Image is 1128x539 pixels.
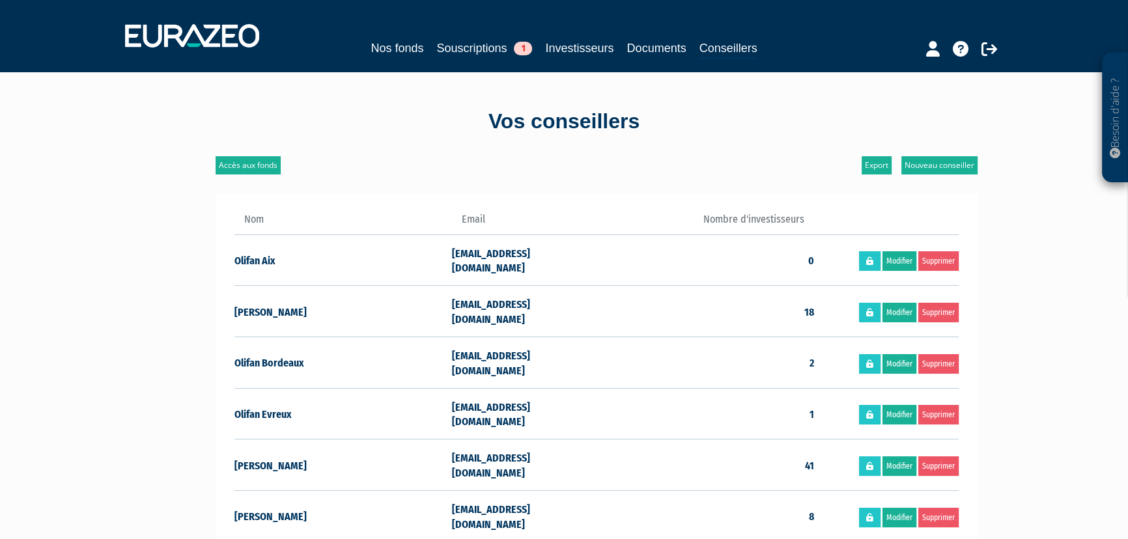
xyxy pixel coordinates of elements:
[216,156,281,174] a: Accès aux fonds
[882,354,916,374] a: Modifier
[436,39,532,57] a: Souscriptions1
[859,354,881,374] a: Réinitialiser le mot de passe
[859,456,881,476] a: Réinitialiser le mot de passe
[597,337,814,388] td: 2
[882,508,916,527] a: Modifier
[699,39,757,59] a: Conseillers
[1108,59,1123,176] p: Besoin d'aide ?
[371,39,423,57] a: Nos fonds
[882,456,916,476] a: Modifier
[882,303,916,322] a: Modifier
[452,234,597,286] td: [EMAIL_ADDRESS][DOMAIN_NAME]
[234,286,452,337] td: [PERSON_NAME]
[514,42,532,55] span: 1
[918,354,959,374] a: Supprimer
[234,439,452,491] td: [PERSON_NAME]
[627,39,686,57] a: Documents
[859,303,881,322] a: Réinitialiser le mot de passe
[452,388,597,439] td: [EMAIL_ADDRESS][DOMAIN_NAME]
[452,439,597,491] td: [EMAIL_ADDRESS][DOMAIN_NAME]
[452,212,597,234] th: Email
[859,251,881,271] a: Réinitialiser le mot de passe
[452,337,597,388] td: [EMAIL_ADDRESS][DOMAIN_NAME]
[597,212,814,234] th: Nombre d'investisseurs
[918,405,959,424] a: Supprimer
[862,156,892,174] a: Export
[597,286,814,337] td: 18
[859,405,881,424] a: Réinitialiser le mot de passe
[918,508,959,527] a: Supprimer
[452,286,597,337] td: [EMAIL_ADDRESS][DOMAIN_NAME]
[918,456,959,476] a: Supprimer
[234,388,452,439] td: Olifan Evreux
[545,39,613,57] a: Investisseurs
[597,388,814,439] td: 1
[918,251,959,271] a: Supprimer
[234,212,452,234] th: Nom
[859,508,881,527] a: Réinitialiser le mot de passe
[597,234,814,286] td: 0
[901,156,978,174] a: Nouveau conseiller
[193,107,935,137] div: Vos conseillers
[125,24,259,48] img: 1732889491-logotype_eurazeo_blanc_rvb.png
[882,405,916,424] a: Modifier
[234,234,452,286] td: Olifan Aix
[918,303,959,322] a: Supprimer
[882,251,916,271] a: Modifier
[597,439,814,491] td: 41
[234,337,452,388] td: Olifan Bordeaux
